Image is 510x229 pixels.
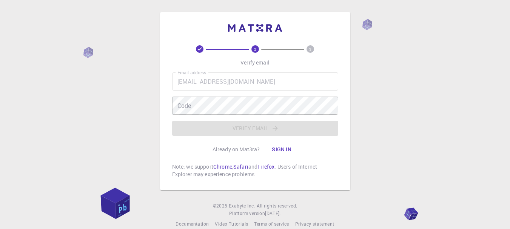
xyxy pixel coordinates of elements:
span: Terms of service [254,221,289,227]
p: Note: we support , and . Users of Internet Explorer may experience problems. [172,163,338,178]
a: Firefox [257,163,274,170]
span: [DATE] . [265,210,281,216]
a: Exabyte Inc. [229,202,255,210]
a: Privacy statement [295,220,334,228]
span: Exabyte Inc. [229,203,255,209]
text: 2 [254,46,256,52]
a: Documentation [176,220,209,228]
a: [DATE]. [265,210,281,217]
span: Video Tutorials [215,221,248,227]
span: Documentation [176,221,209,227]
p: Verify email [240,59,270,66]
span: © 2025 [213,202,229,210]
span: Platform version [229,210,265,217]
p: Already on Mat3ra? [213,146,260,153]
text: 3 [309,46,311,52]
span: Privacy statement [295,221,334,227]
label: Email address [177,69,206,76]
a: Terms of service [254,220,289,228]
a: Video Tutorials [215,220,248,228]
a: Safari [233,163,248,170]
button: Sign in [266,142,297,157]
span: All rights reserved. [257,202,297,210]
a: Chrome [213,163,232,170]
